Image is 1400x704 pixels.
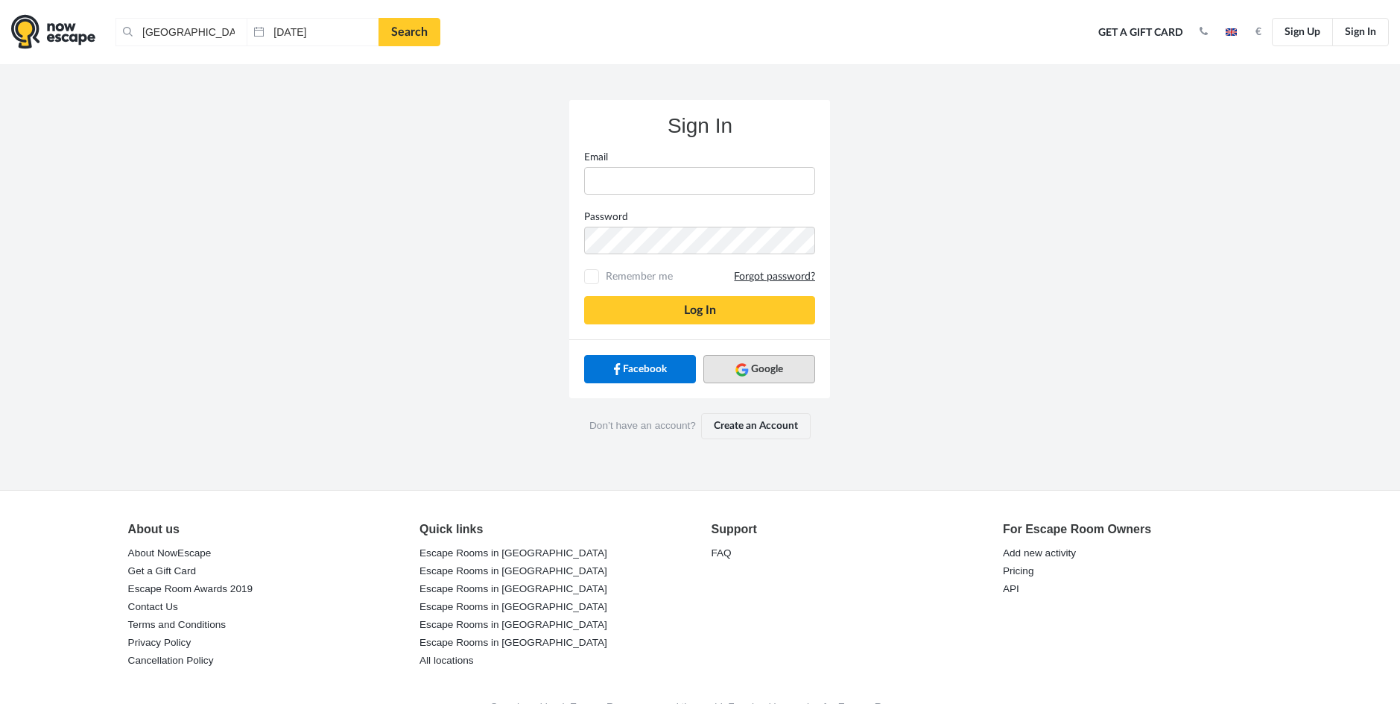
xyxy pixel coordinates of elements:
span: Facebook [623,362,667,377]
a: FAQ [711,543,731,564]
a: Sign In [1332,18,1389,46]
a: Terms and Conditions [128,615,226,635]
button: Log In [584,296,815,324]
input: Date [247,18,378,46]
a: Pricing [1003,561,1034,582]
strong: € [1255,27,1261,37]
a: Forgot password? [734,270,815,284]
a: Google [703,355,815,383]
a: Add new activity [1003,543,1076,564]
a: Contact Us [128,597,178,617]
button: € [1248,25,1269,40]
a: Get a Gift Card [128,561,196,582]
div: Support [711,521,980,538]
input: Remember meForgot password? [587,272,597,282]
a: Escape Rooms in [GEOGRAPHIC_DATA] [419,632,607,653]
div: Don’t have an account? [569,398,830,453]
a: Sign Up [1272,18,1333,46]
div: For Escape Room Owners [1003,521,1272,538]
label: Email [573,150,826,165]
span: Remember me [602,269,815,284]
h3: Sign In [584,115,815,138]
a: Search [378,18,440,46]
a: Escape Rooms in [GEOGRAPHIC_DATA] [419,597,607,617]
a: Privacy Policy [128,632,191,653]
div: Quick links [419,521,688,538]
span: Google [751,362,783,377]
a: Create an Account [701,413,811,439]
a: Escape Rooms in [GEOGRAPHIC_DATA] [419,561,607,582]
a: About NowEscape [128,543,212,564]
a: All locations [419,650,474,671]
div: About us [128,521,397,538]
a: API [1003,579,1019,600]
label: Password [573,210,826,224]
a: Escape Rooms in [GEOGRAPHIC_DATA] [419,579,607,600]
a: Facebook [584,355,696,383]
a: Get a Gift Card [1093,16,1188,49]
input: Place or Room Name [115,18,247,46]
a: Cancellation Policy [128,650,214,671]
a: Escape Rooms in [GEOGRAPHIC_DATA] [419,543,607,564]
a: Escape Room Awards 2019 [128,579,253,600]
img: logo [11,14,95,49]
img: en.jpg [1226,28,1237,36]
a: Escape Rooms in [GEOGRAPHIC_DATA] [419,615,607,635]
